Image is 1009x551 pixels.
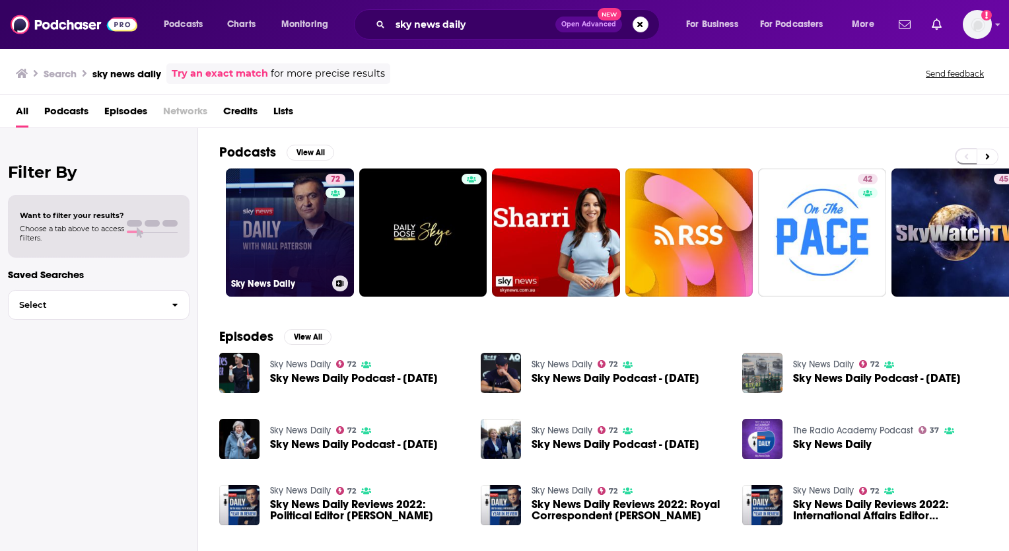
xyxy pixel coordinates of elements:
[284,329,331,345] button: View All
[8,290,190,320] button: Select
[481,353,521,393] img: Sky News Daily Podcast - Friday 11th January 2019
[331,173,340,186] span: 72
[793,499,988,521] a: Sky News Daily Reviews 2022: International Affairs Editor Dominic Waghorn
[859,360,880,368] a: 72
[219,14,263,35] a: Charts
[44,67,77,80] h3: Search
[9,301,161,309] span: Select
[793,485,854,496] a: Sky News Daily
[481,485,521,525] img: Sky News Daily Reviews 2022: Royal Correspondent Rhiannon Mills
[270,373,438,384] a: Sky News Daily Podcast - Monday 14th January 2019
[8,163,190,182] h2: Filter By
[609,488,617,494] span: 72
[8,268,190,281] p: Saved Searches
[347,361,356,367] span: 72
[20,224,124,242] span: Choose a tab above to access filters.
[219,419,260,459] img: Sky News Daily Podcast - Wednesday 9th January 2019
[609,427,617,433] span: 72
[963,10,992,39] img: User Profile
[760,15,823,34] span: For Podcasters
[793,359,854,370] a: Sky News Daily
[11,12,137,37] img: Podchaser - Follow, Share and Rate Podcasts
[919,426,940,434] a: 37
[561,21,616,28] span: Open Advanced
[272,14,345,35] button: open menu
[793,373,961,384] a: Sky News Daily Podcast - Thursday 10th January 2019
[893,13,916,36] a: Show notifications dropdown
[336,487,357,495] a: 72
[481,419,521,459] img: Sky News Daily Podcast - Tuesday 8th January 2019
[598,8,621,20] span: New
[742,419,783,459] a: Sky News Daily
[758,168,886,297] a: 42
[219,144,276,161] h2: Podcasts
[751,14,843,35] button: open menu
[390,14,555,35] input: Search podcasts, credits, & more...
[281,15,328,34] span: Monitoring
[870,361,879,367] span: 72
[532,439,699,450] a: Sky News Daily Podcast - Tuesday 8th January 2019
[16,100,28,128] a: All
[155,14,220,35] button: open menu
[104,100,147,128] a: Episodes
[270,373,438,384] span: Sky News Daily Podcast - [DATE]
[555,17,622,32] button: Open AdvancedNew
[270,485,331,496] a: Sky News Daily
[598,426,618,434] a: 72
[219,353,260,393] img: Sky News Daily Podcast - Monday 14th January 2019
[532,485,592,496] a: Sky News Daily
[223,100,258,128] span: Credits
[793,425,913,436] a: The Radio Academy Podcast
[532,499,726,521] span: Sky News Daily Reviews 2022: Royal Correspondent [PERSON_NAME]
[227,15,256,34] span: Charts
[366,9,672,40] div: Search podcasts, credits, & more...
[336,360,357,368] a: 72
[270,439,438,450] a: Sky News Daily Podcast - Wednesday 9th January 2019
[532,373,699,384] span: Sky News Daily Podcast - [DATE]
[287,145,334,161] button: View All
[532,499,726,521] a: Sky News Daily Reviews 2022: Royal Correspondent Rhiannon Mills
[922,68,988,79] button: Send feedback
[677,14,755,35] button: open menu
[999,173,1008,186] span: 45
[270,425,331,436] a: Sky News Daily
[44,100,88,128] a: Podcasts
[20,211,124,220] span: Want to filter your results?
[863,173,872,186] span: 42
[347,427,356,433] span: 72
[270,499,465,521] a: Sky News Daily Reviews 2022: Political Editor Beth Rigby
[163,100,207,128] span: Networks
[347,488,356,494] span: 72
[273,100,293,128] a: Lists
[326,174,345,184] a: 72
[742,485,783,525] img: Sky News Daily Reviews 2022: International Affairs Editor Dominic Waghorn
[598,487,618,495] a: 72
[686,15,738,34] span: For Business
[963,10,992,39] button: Show profile menu
[742,353,783,393] img: Sky News Daily Podcast - Thursday 10th January 2019
[930,427,939,433] span: 37
[219,485,260,525] img: Sky News Daily Reviews 2022: Political Editor Beth Rigby
[852,15,874,34] span: More
[532,359,592,370] a: Sky News Daily
[270,439,438,450] span: Sky News Daily Podcast - [DATE]
[859,487,880,495] a: 72
[793,439,872,450] a: Sky News Daily
[270,359,331,370] a: Sky News Daily
[981,10,992,20] svg: Add a profile image
[270,499,465,521] span: Sky News Daily Reviews 2022: Political Editor [PERSON_NAME]
[858,174,878,184] a: 42
[92,67,161,80] h3: sky news daily
[172,66,268,81] a: Try an exact match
